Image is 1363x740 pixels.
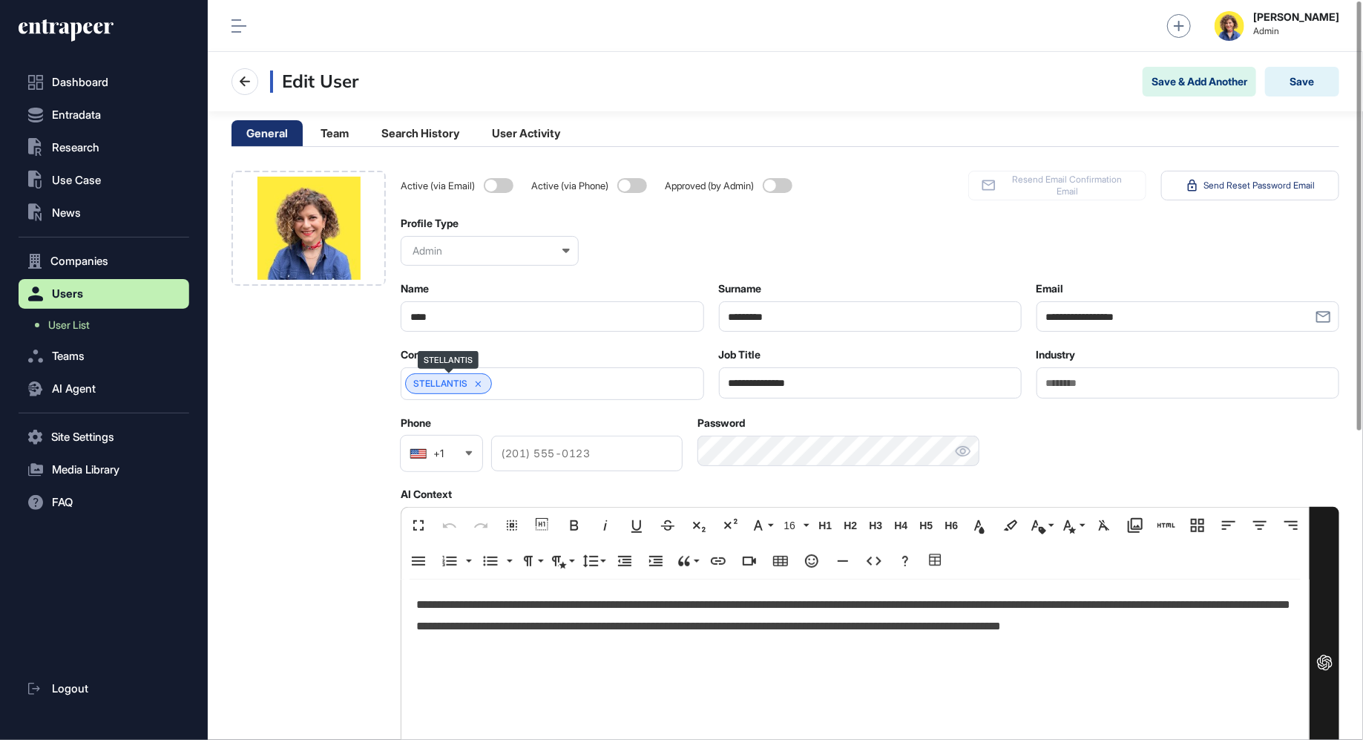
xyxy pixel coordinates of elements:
span: News [52,207,81,219]
button: Clear Formatting [1090,511,1118,540]
button: Align Center [1246,511,1274,540]
button: Strikethrough (⌘S) [654,511,682,540]
span: H1 [814,520,836,532]
button: Save & Add Another [1143,67,1256,96]
button: Ordered List [462,546,473,576]
button: Insert Video [735,546,763,576]
button: Font Family [747,511,775,540]
span: H3 [864,520,887,532]
span: Research [52,142,99,154]
button: H2 [839,511,861,540]
span: 16 [781,520,803,532]
span: User List [48,319,90,331]
button: 16 [778,511,811,540]
label: Phone [401,417,431,429]
label: Company [401,349,447,361]
button: Table Builder [922,546,950,576]
button: Unordered List [476,546,505,576]
button: Site Settings [19,422,189,452]
button: Media Library [19,455,189,485]
span: Companies [50,255,108,267]
span: AI Agent [52,383,96,395]
button: Inline Class [1028,511,1056,540]
button: Line Height [579,546,608,576]
span: Admin [1253,26,1339,36]
label: Surname [719,283,762,295]
div: Profile Image [231,171,386,286]
button: Align Justify [404,546,433,576]
button: Help (⌘/) [891,546,919,576]
button: Italic (⌘I) [591,511,620,540]
a: STELLANTIS [413,379,467,389]
label: Email [1037,283,1064,295]
img: admin-avatar [1215,11,1244,41]
div: STELLANTIS [424,356,473,364]
button: Companies [19,246,189,276]
span: Active (via Email) [401,180,478,191]
span: H5 [915,520,937,532]
button: Insert Link (⌘K) [704,546,732,576]
li: General [231,120,303,146]
button: Show blocks [529,511,557,540]
img: United States [410,448,427,459]
label: Industry [1037,349,1076,361]
span: Entradata [52,109,101,121]
button: Add HTML [1152,511,1180,540]
span: Active (via Phone) [531,180,611,191]
button: Undo (⌘Z) [436,511,464,540]
span: Logout [52,683,88,695]
button: Redo (⌘⇧Z) [467,511,495,540]
span: Users [52,288,83,300]
a: User List [26,312,189,338]
button: Insert Horizontal Line [829,546,857,576]
span: H2 [839,520,861,532]
button: Use Case [19,166,189,195]
label: AI Context [401,488,452,500]
button: Entradata [19,100,189,130]
a: Dashboard [19,68,189,97]
button: Align Left [1215,511,1243,540]
li: User Activity [477,120,575,146]
span: Teams [52,350,85,362]
button: AI Agent [19,374,189,404]
span: Send Reset Password Email [1203,180,1315,191]
button: Unordered List [502,546,514,576]
button: Code View [860,546,888,576]
span: Approved (by Admin) [665,180,757,191]
button: H3 [864,511,887,540]
button: Responsive Layout [1183,511,1212,540]
button: News [19,198,189,228]
span: Use Case [52,174,101,186]
button: Superscript [716,511,744,540]
button: Background Color [996,511,1025,540]
button: Subscript [685,511,713,540]
button: Research [19,133,189,163]
button: Paragraph Style [548,546,577,576]
span: Site Settings [51,431,114,443]
button: H5 [915,511,937,540]
button: Ordered List [436,546,464,576]
label: Job Title [719,349,761,361]
strong: [PERSON_NAME] [1253,11,1339,23]
label: Profile Type [401,217,459,229]
button: Decrease Indent (⌘[) [611,546,639,576]
button: H1 [814,511,836,540]
li: Team [306,120,364,146]
button: Save [1265,67,1339,96]
button: Text Color [965,511,993,540]
span: FAQ [52,497,73,508]
button: Increase Indent (⌘]) [642,546,670,576]
span: H4 [890,520,912,532]
label: Name [401,283,429,295]
button: Align Right [1277,511,1305,540]
span: Media Library [52,464,119,476]
button: Quote [673,546,701,576]
button: Emoticons [798,546,826,576]
button: Send Reset Password Email [1161,171,1339,200]
button: Teams [19,341,189,371]
button: H4 [890,511,912,540]
button: Select All [498,511,526,540]
button: Inline Style [1059,511,1087,540]
button: Paragraph Format [517,546,545,576]
button: Bold (⌘B) [560,511,588,540]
